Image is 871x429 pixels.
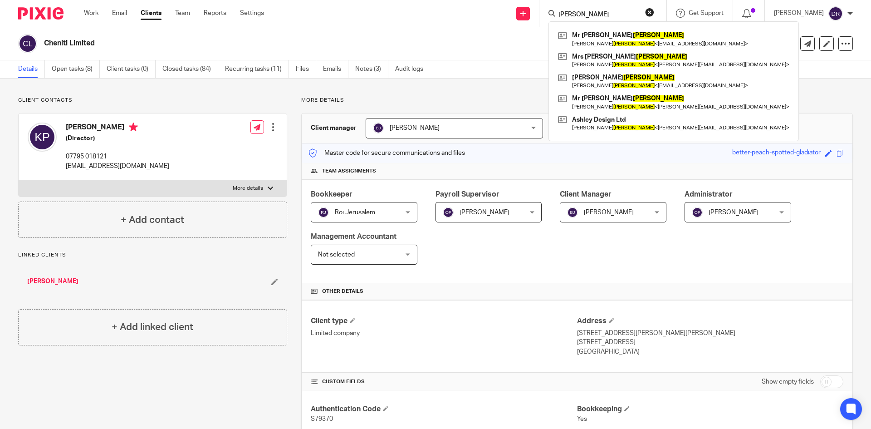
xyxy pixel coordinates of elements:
img: svg%3E [318,207,329,218]
a: Emails [323,60,348,78]
span: [PERSON_NAME] [460,209,509,216]
h5: (Director) [66,134,169,143]
a: Open tasks (8) [52,60,100,78]
span: [PERSON_NAME] [709,209,758,216]
img: svg%3E [28,123,57,152]
img: svg%3E [692,207,703,218]
span: Administrator [685,191,733,198]
h4: [PERSON_NAME] [66,123,169,134]
a: Details [18,60,45,78]
img: Pixie [18,7,64,20]
a: Work [84,9,98,18]
button: Clear [645,8,654,17]
p: [EMAIL_ADDRESS][DOMAIN_NAME] [66,162,169,171]
span: Yes [577,416,587,422]
span: Team assignments [322,168,376,175]
h4: Address [577,316,843,326]
h4: + Add contact [121,213,184,227]
h3: Client manager [311,123,357,133]
p: [PERSON_NAME] [774,9,824,18]
label: Show empty fields [762,377,814,386]
a: Audit logs [395,60,430,78]
span: Roi Jerusalem [335,209,375,216]
a: Notes (3) [355,60,388,78]
p: More details [233,185,263,192]
span: Other details [322,288,363,295]
p: 07795 018121 [66,152,169,161]
div: better-peach-spotted-gladiator [732,148,821,158]
span: [PERSON_NAME] [390,125,440,131]
h4: CUSTOM FIELDS [311,378,577,385]
p: Client contacts [18,97,287,104]
p: [GEOGRAPHIC_DATA] [577,347,843,356]
input: Search [558,11,639,19]
h4: Client type [311,316,577,326]
h4: + Add linked client [112,320,193,334]
span: Bookkeeper [311,191,352,198]
a: Reports [204,9,226,18]
p: Master code for secure communications and files [308,148,465,158]
a: Files [296,60,316,78]
a: Settings [240,9,264,18]
img: svg%3E [443,207,454,218]
span: Payroll Supervisor [435,191,499,198]
img: svg%3E [567,207,578,218]
a: Client tasks (0) [107,60,156,78]
p: Limited company [311,329,577,338]
p: [STREET_ADDRESS][PERSON_NAME][PERSON_NAME] [577,329,843,338]
img: svg%3E [18,34,37,53]
a: Clients [141,9,161,18]
a: Team [175,9,190,18]
p: More details [301,97,853,104]
span: Get Support [689,10,724,16]
span: S79370 [311,416,333,422]
h4: Authentication Code [311,404,577,414]
span: Client Manager [560,191,612,198]
h4: Bookkeeping [577,404,843,414]
a: Closed tasks (84) [162,60,218,78]
span: [PERSON_NAME] [584,209,634,216]
p: [STREET_ADDRESS] [577,338,843,347]
p: Linked clients [18,251,287,259]
a: [PERSON_NAME] [27,277,78,286]
i: Primary [129,123,138,132]
span: Management Accountant [311,233,396,240]
h2: Cheniti Limited [44,39,592,48]
span: Not selected [318,251,355,258]
a: Recurring tasks (11) [225,60,289,78]
a: Email [112,9,127,18]
img: svg%3E [373,123,384,133]
img: svg%3E [828,6,843,21]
